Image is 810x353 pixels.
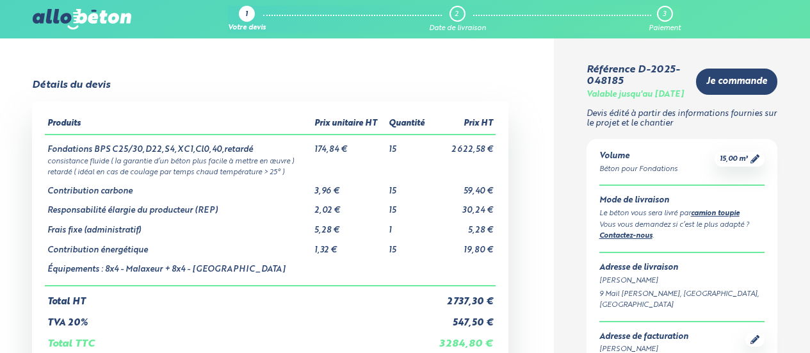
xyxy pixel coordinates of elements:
div: Valable jusqu'au [DATE] [587,90,684,100]
div: Mode de livraison [599,196,765,206]
div: Date de livraison [429,24,486,33]
td: 2 622,58 € [431,135,496,155]
a: 1 Votre devis [228,6,266,33]
td: 30,24 € [431,196,496,216]
td: 15 [386,177,431,197]
td: 1 [386,216,431,236]
div: Référence D-2025-048185 [587,64,686,88]
div: Béton pour Fondations [599,164,677,175]
td: Total TTC [45,328,431,350]
td: 5,28 € [431,216,496,236]
iframe: Help widget launcher [696,303,796,339]
div: Détails du devis [32,79,110,91]
th: Quantité [386,114,431,135]
td: 174,84 € [312,135,386,155]
td: 547,50 € [431,308,496,329]
div: 2 [455,10,458,19]
td: 2,02 € [312,196,386,216]
td: TVA 20% [45,308,431,329]
div: Volume [599,152,677,161]
div: 9 Mail [PERSON_NAME], [GEOGRAPHIC_DATA], [GEOGRAPHIC_DATA] [599,289,765,311]
div: Vous vous demandez si c’est le plus adapté ? . [599,220,765,242]
p: Devis édité à partir des informations fournies sur le projet et le chantier [587,110,778,128]
td: 15 [386,196,431,216]
td: 5,28 € [312,216,386,236]
a: 2 Date de livraison [429,6,486,33]
td: Équipements : 8x4 - Malaxeur + 8x4 - [GEOGRAPHIC_DATA] [45,255,312,286]
td: Contribution énergétique [45,236,312,256]
td: consistance fluide ( la garantie d’un béton plus facile à mettre en œuvre ) [45,155,496,166]
td: Fondations BPS C25/30,D22,S4,XC1,Cl0,40,retardé [45,135,312,155]
div: 3 [663,10,666,19]
td: Contribution carbone [45,177,312,197]
span: Je commande [706,76,767,87]
a: Je commande [696,69,777,95]
td: 15 [386,236,431,256]
th: Prix unitaire HT [312,114,386,135]
div: Adresse de livraison [599,263,765,273]
td: 3 284,80 € [431,328,496,350]
div: Le béton vous sera livré par [599,208,765,220]
div: Adresse de facturation [599,332,746,342]
td: 15 [386,135,431,155]
div: 1 [245,11,248,19]
a: camion toupie [691,210,740,217]
td: Total HT [45,286,431,308]
div: Votre devis [228,24,266,33]
td: 1,32 € [312,236,386,256]
a: Contactez-nous [599,233,652,240]
div: Paiement [649,24,681,33]
th: Produits [45,114,312,135]
a: 3 Paiement [649,6,681,33]
td: 59,40 € [431,177,496,197]
img: allobéton [33,9,131,29]
td: 19,80 € [431,236,496,256]
th: Prix HT [431,114,496,135]
td: retardé ( idéal en cas de coulage par temps chaud température > 25° ) [45,166,496,177]
td: 3,96 € [312,177,386,197]
td: Responsabilité élargie du producteur (REP) [45,196,312,216]
div: [PERSON_NAME] [599,275,765,286]
td: 2 737,30 € [431,286,496,308]
td: Frais fixe (administratif) [45,216,312,236]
